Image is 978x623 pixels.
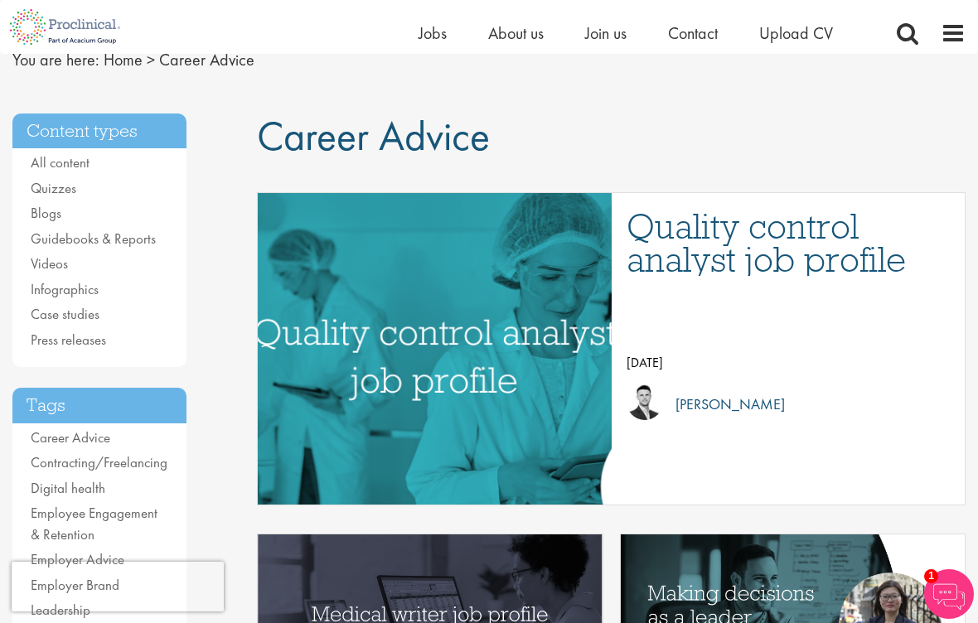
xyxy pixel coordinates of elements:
img: Chatbot [924,569,974,619]
a: Quizzes [31,179,76,197]
a: Contracting/Freelancing [31,453,167,471]
img: Joshua Godden [627,384,663,420]
a: Upload CV [759,22,833,44]
a: Employee Engagement & Retention [31,504,157,543]
a: All content [31,153,90,171]
a: Case studies [31,305,99,323]
p: [DATE] [627,350,948,375]
a: Quality control analyst job profile [627,210,948,276]
img: quality control analyst job profile [134,193,734,505]
a: breadcrumb link [104,49,143,70]
a: Videos [31,254,68,273]
a: Guidebooks & Reports [31,229,156,248]
span: > [147,49,155,70]
a: Link to a post [258,193,612,505]
span: 1 [924,569,938,583]
h3: Content types [12,113,186,149]
a: Blogs [31,204,61,222]
a: Infographics [31,280,99,298]
span: Career Advice [257,109,490,162]
a: About us [488,22,544,44]
a: Press releases [31,331,106,349]
a: Contact [668,22,718,44]
a: Jobs [419,22,447,44]
a: Career Advice [31,428,110,447]
iframe: reCAPTCHA [12,562,224,611]
a: Employer Advice [31,550,124,568]
p: [PERSON_NAME] [663,392,785,417]
h3: Tags [12,388,186,423]
span: You are here: [12,49,99,70]
a: Digital health [31,479,105,497]
span: Career Advice [159,49,254,70]
a: Joshua Godden [PERSON_NAME] [627,384,948,425]
a: Join us [585,22,627,44]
